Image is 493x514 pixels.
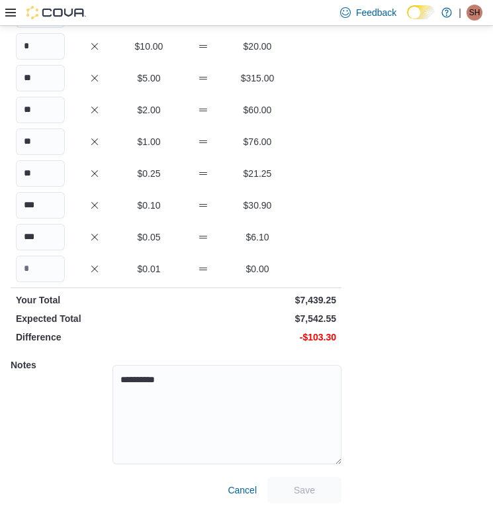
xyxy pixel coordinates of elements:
p: $315.00 [233,72,282,85]
p: $7,439.25 [179,293,336,307]
input: Dark Mode [407,5,435,19]
p: $0.01 [124,262,173,276]
input: Quantity [16,192,65,219]
button: Cancel [222,477,262,503]
p: $5.00 [124,72,173,85]
span: SH [469,5,480,21]
span: Feedback [356,6,396,19]
p: $30.90 [233,199,282,212]
input: Quantity [16,256,65,282]
input: Quantity [16,65,65,91]
input: Quantity [16,160,65,187]
p: $0.05 [124,231,173,244]
p: Expected Total [16,312,173,325]
p: $21.25 [233,167,282,180]
input: Quantity [16,33,65,60]
p: $0.25 [124,167,173,180]
p: $0.10 [124,199,173,212]
div: Santiago Hernandez [467,5,482,21]
p: Difference [16,331,173,344]
p: $7,542.55 [179,312,336,325]
p: -$103.30 [179,331,336,344]
p: $60.00 [233,103,282,117]
p: $76.00 [233,135,282,148]
p: $2.00 [124,103,173,117]
p: | [459,5,461,21]
h5: Notes [11,352,110,378]
input: Quantity [16,97,65,123]
p: $20.00 [233,40,282,53]
input: Quantity [16,224,65,250]
img: Cova [26,6,86,19]
span: Dark Mode [407,19,408,20]
span: Save [294,484,315,497]
p: $6.10 [233,231,282,244]
p: $0.00 [233,262,282,276]
button: Save [267,477,341,503]
p: $1.00 [124,135,173,148]
p: $10.00 [124,40,173,53]
input: Quantity [16,128,65,155]
span: Cancel [228,484,257,497]
p: Your Total [16,293,173,307]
